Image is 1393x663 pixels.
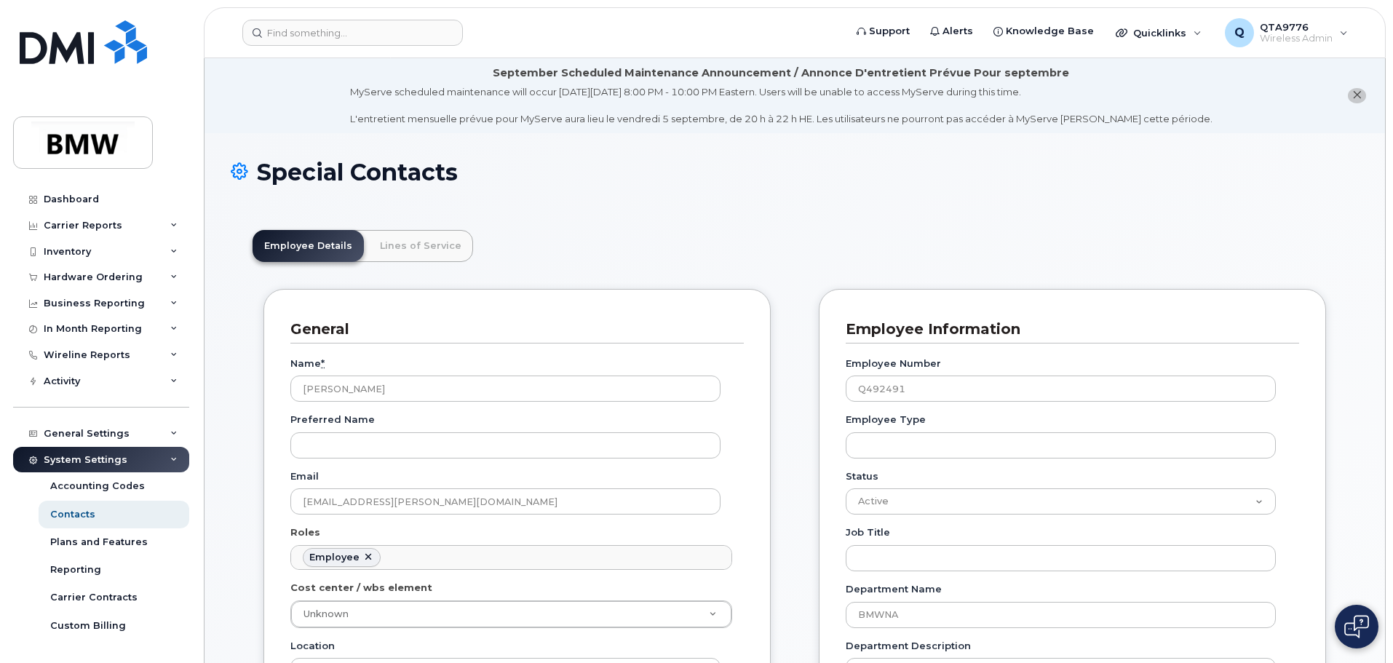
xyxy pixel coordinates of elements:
label: Department Description [846,639,971,653]
label: Employee Number [846,357,941,370]
a: Lines of Service [368,230,473,262]
label: Employee Type [846,413,926,426]
label: Cost center / wbs element [290,581,432,595]
label: Name [290,357,325,370]
h3: General [290,319,733,339]
label: Status [846,469,878,483]
img: Open chat [1344,615,1369,638]
a: Unknown [291,601,731,627]
a: Employee Details [253,230,364,262]
label: Email [290,469,319,483]
h3: Employee Information [846,319,1288,339]
label: Department Name [846,582,942,596]
div: MyServe scheduled maintenance will occur [DATE][DATE] 8:00 PM - 10:00 PM Eastern. Users will be u... [350,85,1213,126]
div: Employee [309,552,360,563]
label: Preferred Name [290,413,375,426]
span: Unknown [303,608,349,619]
button: close notification [1348,88,1366,103]
label: Location [290,639,335,653]
abbr: required [321,357,325,369]
label: Roles [290,525,320,539]
label: Job Title [846,525,890,539]
h1: Special Contacts [231,159,1359,185]
div: September Scheduled Maintenance Announcement / Annonce D'entretient Prévue Pour septembre [493,65,1069,81]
